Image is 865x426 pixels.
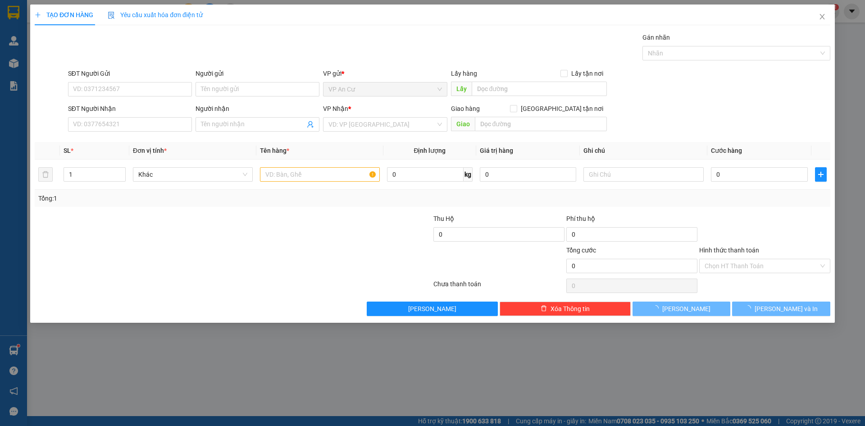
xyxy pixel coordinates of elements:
div: Tổng: 1 [38,193,334,203]
span: plus [815,171,826,178]
input: VD: Bàn, Ghế [260,167,380,182]
span: Giao hàng [451,105,480,112]
div: SĐT Người Nhận [68,104,192,114]
button: [PERSON_NAME] [633,302,730,316]
span: Giá trị hàng [480,147,513,154]
span: VP An Cư [329,82,442,96]
input: 0 [480,167,577,182]
div: Chưa thanh toán [432,279,565,295]
span: Cước hàng [711,147,742,154]
span: user-add [307,121,314,128]
div: Người gửi [196,69,319,78]
span: loading [745,305,755,311]
span: Lấy [451,82,472,96]
span: [PERSON_NAME] và In [755,304,818,314]
span: loading [653,305,663,311]
span: Định lượng [414,147,446,154]
span: VP Nhận [323,105,349,112]
span: delete [541,305,547,312]
span: Đơn vị tính [133,147,167,154]
button: Close [810,5,835,30]
label: Gán nhãn [642,34,670,41]
span: Yêu cầu xuất hóa đơn điện tử [108,11,203,18]
span: Thu Hộ [433,215,454,222]
th: Ghi chú [580,142,707,160]
div: VP gửi [323,69,447,78]
button: [PERSON_NAME] [367,302,498,316]
span: close [819,13,826,20]
span: plus [35,12,41,18]
img: icon [108,12,115,19]
button: deleteXóa Thông tin [500,302,631,316]
span: Giao [451,117,475,131]
span: Tổng cước [566,247,596,254]
span: Tên hàng [260,147,289,154]
button: delete [38,167,53,182]
div: Phí thu hộ [566,214,697,227]
span: Khác [138,168,247,181]
span: Lấy tận nơi [568,69,607,78]
input: Ghi Chú [584,167,704,182]
span: [PERSON_NAME] [409,304,457,314]
span: Lấy hàng [451,70,477,77]
input: Dọc đường [475,117,607,131]
input: Dọc đường [472,82,607,96]
span: [PERSON_NAME] [663,304,711,314]
div: Người nhận [196,104,319,114]
button: [PERSON_NAME] và In [733,302,830,316]
span: Xóa Thông tin [551,304,590,314]
button: plus [815,167,827,182]
span: [GEOGRAPHIC_DATA] tận nơi [517,104,607,114]
span: SL [64,147,71,154]
label: Hình thức thanh toán [699,247,759,254]
span: TẠO ĐƠN HÀNG [35,11,93,18]
span: kg [464,167,473,182]
div: SĐT Người Gửi [68,69,192,78]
